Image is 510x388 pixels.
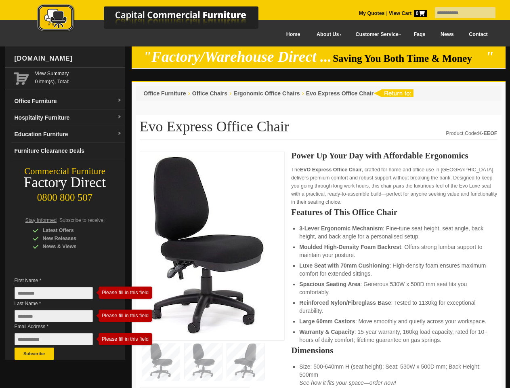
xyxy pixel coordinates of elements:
[144,156,265,334] img: Comfortable Evo Express Office Chair with 70mm high-density foam seat and large 60mm castors.
[99,313,145,318] div: Please fill in this field
[291,166,497,206] p: The , crafted for home and office use in [GEOGRAPHIC_DATA], delivers premium comfort and robust s...
[99,290,145,295] div: Please fill in this field
[192,90,227,97] a: Office Chairs
[291,346,497,354] h2: Dimensions
[302,89,304,97] li: ›
[306,90,374,97] a: Evo Express Office Chair
[485,48,494,65] em: "
[291,208,497,216] h2: Features of This Office Chair
[299,363,489,387] li: Size: 500-640mm H (seat height); Seat: 530W x 500D mm; Back Height: 500mm
[346,25,406,44] a: Customer Service
[35,70,122,84] span: 0 item(s), Total:
[15,310,93,322] input: Last Name *
[333,53,484,64] span: Saving You Both Time & Money
[5,177,125,188] div: Factory Direct
[299,262,389,269] strong: Luxe Seat with 70mm Cushioning
[299,281,360,287] strong: Spacious Seating Area
[15,4,298,36] a: Capital Commercial Furniture Logo
[117,98,122,103] img: dropdown
[299,329,354,335] strong: Warranty & Capacity
[15,4,298,34] img: Capital Commercial Furniture Logo
[144,90,186,97] a: Office Furniture
[300,167,362,173] strong: EVO Express Office Chair
[33,242,109,251] div: News & Views
[25,217,57,223] span: Stay Informed
[291,152,497,160] h2: Power Up Your Day with Affordable Ergonomics
[11,110,125,126] a: Hospitality Furnituredropdown
[461,25,495,44] a: Contact
[299,243,489,259] li: : Offers strong lumbar support to maintain your posture.
[11,143,125,159] a: Furniture Clearance Deals
[15,299,105,308] span: Last Name *
[5,188,125,203] div: 0800 800 507
[389,11,427,16] strong: View Cart
[33,234,109,242] div: New Releases
[229,89,231,97] li: ›
[433,25,461,44] a: News
[478,131,497,136] strong: K-EEOF
[188,89,190,97] li: ›
[11,126,125,143] a: Education Furnituredropdown
[11,93,125,110] a: Office Furnituredropdown
[299,328,489,344] li: : 15-year warranty, 160kg load capacity, rated for 10+ hours of daily comfort; lifetime guarantee...
[143,48,332,65] em: "Factory/Warehouse Direct ...
[414,10,427,17] span: 0
[299,244,401,250] strong: Moulded High-Density Foam Backrest
[59,217,105,223] span: Subscribe to receive:
[406,25,433,44] a: Faqs
[374,89,413,97] img: return to
[140,119,497,139] h1: Evo Express Office Chair
[299,318,355,325] strong: Large 60mm Castors
[387,11,426,16] a: View Cart0
[299,299,391,306] strong: Reinforced Nylon/Fibreglass Base
[35,70,122,78] a: View Summary
[308,25,346,44] a: About Us
[5,166,125,177] div: Commercial Furniture
[11,46,125,71] div: [DOMAIN_NAME]
[15,348,54,360] button: Subscribe
[99,336,145,342] div: Please fill in this field
[15,323,105,331] span: Email Address *
[299,224,489,240] li: : Fine-tune seat height, seat angle, back height, and back angle for a personalised setup.
[15,287,93,299] input: First Name *
[15,333,93,345] input: Email Address *
[299,317,489,325] li: : Move smoothly and quietly across your workspace.
[446,129,497,137] div: Product Code:
[359,11,385,16] a: My Quotes
[299,225,383,232] strong: 3-Lever Ergonomic Mechanism
[299,299,489,315] li: : Tested to 1130kg for exceptional durability.
[299,280,489,296] li: : Generous 530W x 500D mm seat fits you comfortably.
[299,261,489,278] li: : High-density foam ensures maximum comfort for extended sittings.
[299,380,396,386] em: See how it fits your space—order now!
[233,90,300,97] a: Ergonomic Office Chairs
[33,226,109,234] div: Latest Offers
[15,276,105,285] span: First Name *
[117,115,122,120] img: dropdown
[117,131,122,136] img: dropdown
